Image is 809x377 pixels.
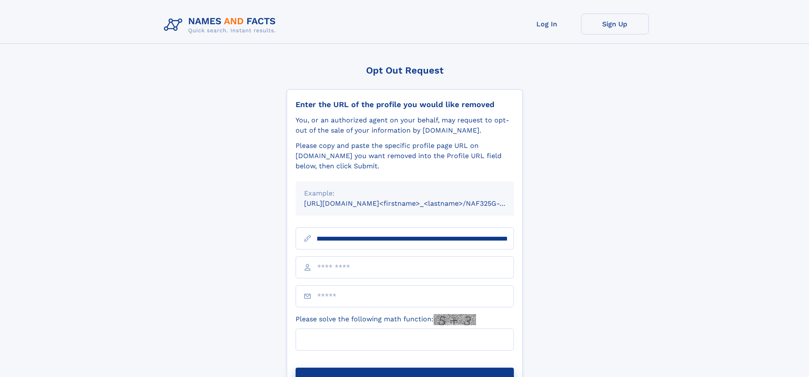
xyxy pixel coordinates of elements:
[513,14,581,34] a: Log In
[304,188,505,198] div: Example:
[161,14,283,37] img: Logo Names and Facts
[581,14,649,34] a: Sign Up
[296,314,476,325] label: Please solve the following math function:
[304,199,530,207] small: [URL][DOMAIN_NAME]<firstname>_<lastname>/NAF325G-xxxxxxxx
[296,141,514,171] div: Please copy and paste the specific profile page URL on [DOMAIN_NAME] you want removed into the Pr...
[287,65,523,76] div: Opt Out Request
[296,115,514,136] div: You, or an authorized agent on your behalf, may request to opt-out of the sale of your informatio...
[296,100,514,109] div: Enter the URL of the profile you would like removed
